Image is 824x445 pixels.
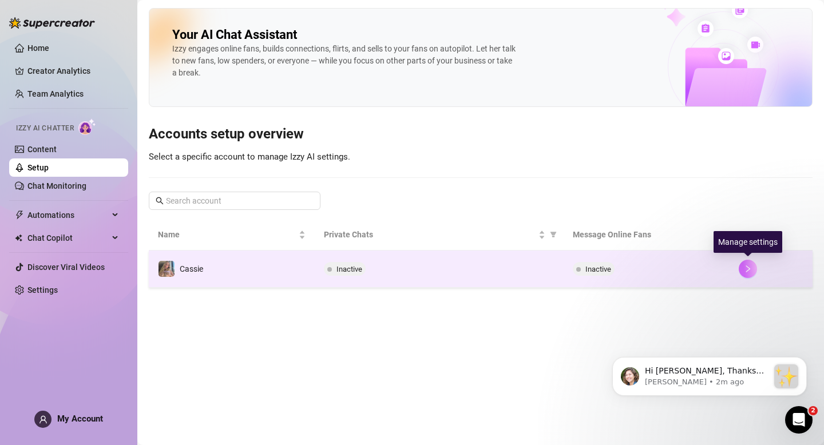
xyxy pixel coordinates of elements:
[315,219,564,251] th: Private Chats
[16,123,74,134] span: Izzy AI Chatter
[714,231,782,253] div: Manage settings
[39,415,47,424] span: user
[172,43,516,79] div: Izzy engages online fans, builds connections, flirts, and sells to your fans on autopilot. Let he...
[785,406,813,434] iframe: Intercom live chat
[585,265,611,273] span: Inactive
[27,89,84,98] a: Team Analytics
[156,197,164,205] span: search
[149,219,315,251] th: Name
[15,234,22,242] img: Chat Copilot
[27,43,49,53] a: Home
[27,206,109,224] span: Automations
[27,163,49,172] a: Setup
[27,181,86,190] a: Chat Monitoring
[27,285,58,295] a: Settings
[27,229,109,247] span: Chat Copilot
[159,261,175,277] img: Cassie
[27,145,57,154] a: Content
[57,414,103,424] span: My Account
[9,17,95,29] img: logo-BBDzfeDw.svg
[548,226,559,243] span: filter
[809,406,818,415] span: 2
[739,260,757,278] button: right
[15,210,24,220] span: thunderbolt
[27,263,105,272] a: Discover Viral Videos
[27,62,119,80] a: Creator Analytics
[595,334,824,414] iframe: Intercom notifications message
[336,265,362,273] span: Inactive
[166,194,304,207] input: Search account
[78,118,96,135] img: AI Chatter
[172,27,297,43] h2: Your AI Chat Assistant
[714,226,725,243] span: filter
[158,228,296,241] span: Name
[180,264,203,273] span: Cassie
[149,152,350,162] span: Select a specific account to manage Izzy AI settings.
[149,125,813,144] h3: Accounts setup overview
[573,228,711,241] span: Message Online Fans
[324,228,536,241] span: Private Chats
[744,265,752,273] span: right
[550,231,557,238] span: filter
